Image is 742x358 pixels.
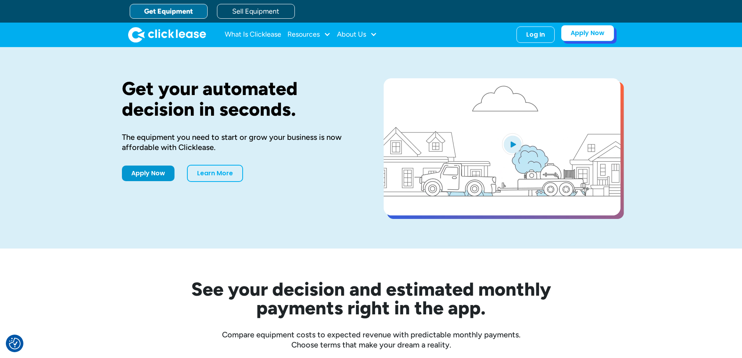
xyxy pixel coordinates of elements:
[384,78,620,215] a: open lightbox
[128,27,206,42] img: Clicklease logo
[130,4,208,19] a: Get Equipment
[337,27,377,42] div: About Us
[153,280,589,317] h2: See your decision and estimated monthly payments right in the app.
[187,165,243,182] a: Learn More
[122,132,359,152] div: The equipment you need to start or grow your business is now affordable with Clicklease.
[217,4,295,19] a: Sell Equipment
[225,27,281,42] a: What Is Clicklease
[122,166,174,181] a: Apply Now
[287,27,331,42] div: Resources
[526,31,545,39] div: Log In
[122,330,620,350] div: Compare equipment costs to expected revenue with predictable monthly payments. Choose terms that ...
[9,338,21,349] img: Revisit consent button
[502,133,523,155] img: Blue play button logo on a light blue circular background
[128,27,206,42] a: home
[122,78,359,120] h1: Get your automated decision in seconds.
[561,25,614,41] a: Apply Now
[9,338,21,349] button: Consent Preferences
